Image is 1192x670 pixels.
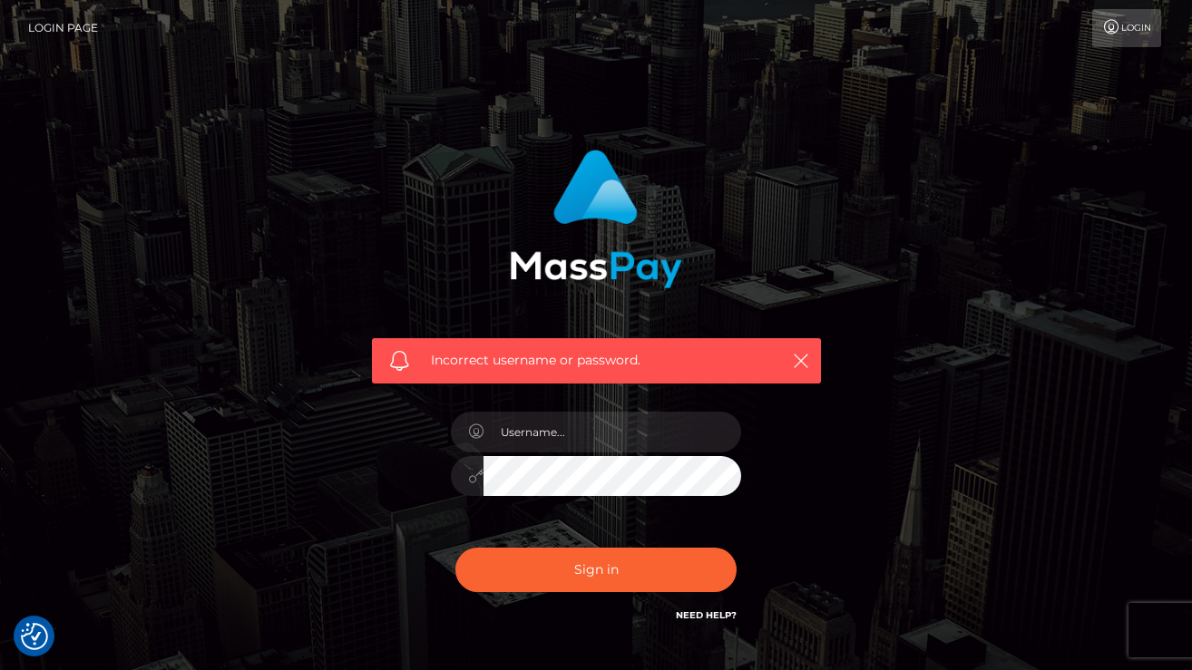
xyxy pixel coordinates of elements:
[1092,9,1161,47] a: Login
[484,412,741,452] input: Username...
[431,351,762,370] span: Incorrect username or password.
[455,548,737,592] button: Sign in
[21,623,48,650] img: Revisit consent button
[510,150,682,288] img: MassPay Login
[21,623,48,650] button: Consent Preferences
[28,9,98,47] a: Login Page
[676,609,737,621] a: Need Help?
